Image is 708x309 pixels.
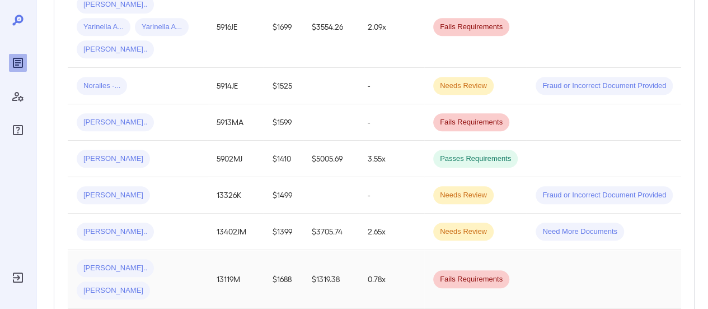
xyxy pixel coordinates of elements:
[303,141,359,177] td: $5005.69
[536,190,673,201] span: Fraud or Incorrect Document Provided
[433,190,494,201] span: Needs Review
[536,227,624,237] span: Need More Documents
[77,44,154,55] span: [PERSON_NAME]..
[135,22,189,33] span: Yarinella A...
[77,81,127,91] span: Norailes -...
[9,121,27,139] div: FAQ
[264,104,303,141] td: $1599
[433,117,509,128] span: Fails Requirements
[77,227,154,237] span: [PERSON_NAME]..
[77,117,154,128] span: [PERSON_NAME]..
[433,22,509,33] span: Fails Requirements
[433,274,509,285] span: Fails Requirements
[359,214,424,250] td: 2.65x
[359,141,424,177] td: 3.55x
[264,68,303,104] td: $1525
[77,263,154,274] span: [PERSON_NAME]..
[77,154,150,164] span: [PERSON_NAME]
[536,81,673,91] span: Fraud or Incorrect Document Provided
[303,250,359,309] td: $1319.38
[433,227,494,237] span: Needs Review
[303,214,359,250] td: $3705.74
[77,285,150,296] span: [PERSON_NAME]
[264,250,303,309] td: $1688
[359,177,424,214] td: -
[264,141,303,177] td: $1410
[264,177,303,214] td: $1499
[77,22,130,33] span: Yarinella A...
[433,81,494,91] span: Needs Review
[9,87,27,105] div: Manage Users
[208,177,264,214] td: 13326K
[208,214,264,250] td: 13402JM
[208,68,264,104] td: 5914JE
[208,104,264,141] td: 5913MA
[9,54,27,72] div: Reports
[359,104,424,141] td: -
[77,190,150,201] span: [PERSON_NAME]
[208,250,264,309] td: 13119M
[264,214,303,250] td: $1399
[208,141,264,177] td: 5902MJ
[359,250,424,309] td: 0.78x
[359,68,424,104] td: -
[433,154,518,164] span: Passes Requirements
[9,269,27,287] div: Log Out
